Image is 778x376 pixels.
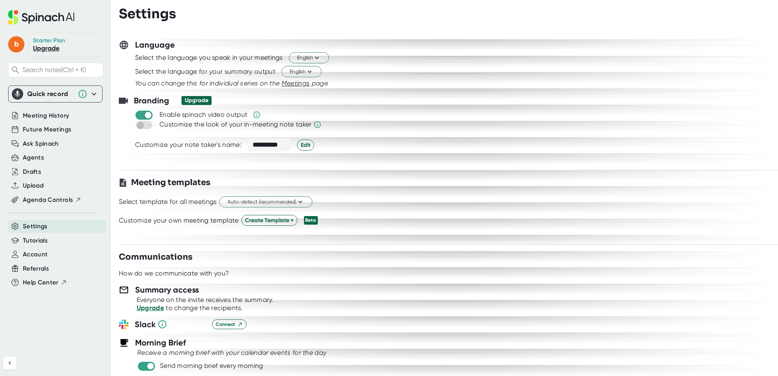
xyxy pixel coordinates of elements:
[119,269,229,278] div: How do we communicate with you?
[245,216,294,225] span: Create Template +
[160,362,263,370] div: Send morning brief every morning
[33,44,59,52] a: Upgrade
[131,177,210,189] h3: Meeting templates
[160,111,247,119] div: Enable spinach video output
[241,215,297,226] button: Create Template +
[3,356,16,369] button: Collapse sidebar
[23,278,59,287] span: Help Center
[135,337,186,349] h3: Morning Brief
[8,36,24,52] span: b
[23,195,73,205] span: Agenda Controls
[135,141,242,149] div: Customize your note taker's name:
[185,97,208,104] div: Upgrade
[227,198,304,206] span: Auto-detect (recommended)
[137,349,326,356] i: Receive a morning brief with your calendar events for the day
[119,216,239,225] div: Customize your own meeting template
[137,304,778,312] div: to change the recipients.
[297,140,314,151] button: Edit
[135,79,328,87] i: You can change this for individual series on the page
[27,90,74,98] div: Quick record
[282,79,310,88] button: Meetings
[304,216,318,225] div: Beta
[33,37,66,44] div: Starter Plan
[23,236,48,245] button: Tutorials
[135,68,275,76] div: Select the language for your summary output
[23,167,41,177] button: Drafts
[219,197,313,208] button: Auto-detect (recommended)
[23,222,48,231] button: Settings
[119,6,176,22] h3: Settings
[216,321,243,328] span: Connect
[135,318,206,330] h3: Slack
[23,278,67,287] button: Help Center
[289,52,329,63] button: English
[282,79,310,87] span: Meetings
[137,304,164,312] a: Upgrade
[12,86,99,102] div: Quick record
[22,66,101,74] span: Search notes (Ctrl + K)
[23,264,49,273] button: Referrals
[23,139,59,149] button: Ask Spinach
[212,319,247,329] button: Connect
[134,94,169,107] h3: Branding
[297,54,321,62] span: English
[23,195,81,205] button: Agenda Controls
[23,153,44,162] button: Agents
[135,284,199,296] h3: Summary access
[23,111,69,120] button: Meeting History
[119,251,192,263] h3: Communications
[137,296,778,304] div: Everyone on the invite receives the summary.
[301,141,310,149] span: Edit
[23,250,48,259] button: Account
[135,54,283,62] div: Select the language you speak in your meetings
[282,66,321,77] button: English
[119,198,217,206] div: Select template for all meetings
[23,181,44,190] button: Upload
[135,39,175,51] h3: Language
[23,125,71,134] button: Future Meetings
[160,120,311,129] div: Customize the look of your in-meeting note taker
[290,68,313,76] span: English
